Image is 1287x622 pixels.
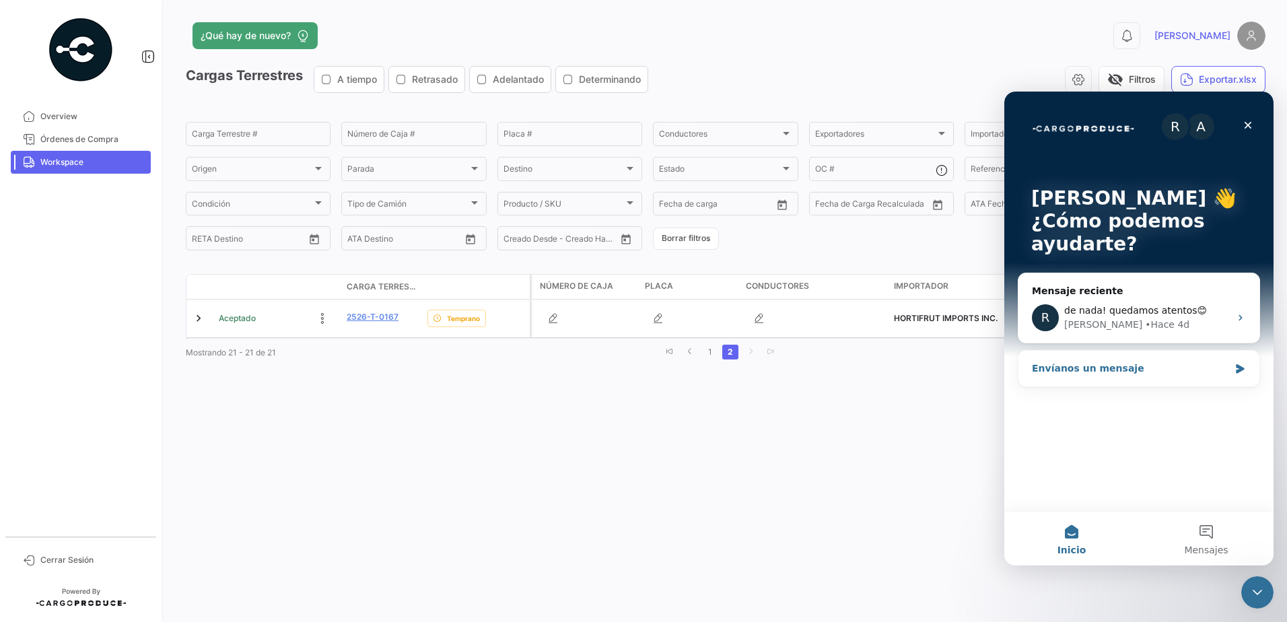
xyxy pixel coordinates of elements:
span: Conductores [746,280,809,292]
a: Workspace [11,151,151,174]
datatable-header-cell: Conductores [740,275,889,299]
input: Creado Hasta [563,236,617,245]
iframe: Intercom live chat [1004,92,1274,565]
a: Expand/Collapse Row [192,312,205,325]
datatable-header-cell: Número de Caja [532,275,639,299]
span: Origen [192,166,312,176]
input: Hasta [849,201,903,211]
button: Open calendar [616,229,636,249]
button: visibility_offFiltros [1099,66,1164,93]
input: ATA Desde [347,236,388,245]
span: visibility_off [1107,71,1123,88]
datatable-header-cell: Placa [639,275,740,299]
span: Workspace [40,156,145,168]
iframe: Intercom live chat [1241,576,1274,609]
span: Conductores [659,131,779,141]
button: Open calendar [772,195,792,215]
a: go to first page [662,345,678,359]
datatable-header-cell: Importador [889,275,1010,299]
button: ¿Qué hay de nuevo? [193,22,318,49]
button: Exportar.xlsx [1171,66,1265,93]
a: Órdenes de Compra [11,128,151,151]
datatable-header-cell: Carga Terrestre # [341,275,422,298]
span: Destino [503,166,624,176]
button: A tiempo [314,67,384,92]
span: A tiempo [337,73,377,86]
input: Creado Desde [503,236,553,245]
input: Hasta [225,236,279,245]
input: Hasta [693,201,746,211]
img: powered-by.png [47,16,114,83]
span: Carga Terrestre # [347,281,417,293]
datatable-header-cell: Estado [213,281,341,292]
span: Exportadores [815,131,936,141]
a: go to next page [742,345,759,359]
span: Temprano [447,313,480,324]
button: Retrasado [389,67,464,92]
input: Desde [192,236,216,245]
button: Open calendar [304,229,324,249]
span: [PERSON_NAME] [1154,29,1230,42]
input: ATA Desde [971,201,1012,211]
span: Adelantado [493,73,544,86]
li: page 1 [700,341,720,364]
span: Condición [192,201,312,211]
span: Determinando [579,73,641,86]
button: Open calendar [460,229,481,249]
span: ¿Qué hay de nuevo? [201,29,291,42]
span: HORTIFRUT IMPORTS INC. [894,313,998,323]
li: page 2 [720,341,740,364]
a: Overview [11,105,151,128]
a: go to previous page [682,345,698,359]
button: Open calendar [928,195,948,215]
a: 2 [722,345,738,359]
span: Estado [659,166,779,176]
button: Borrar filtros [653,228,719,250]
datatable-header-cell: Delay Status [422,281,530,292]
input: ATA Hasta [398,236,452,245]
a: go to last page [763,345,779,359]
img: placeholder-user.png [1237,22,1265,50]
a: 1 [702,345,718,359]
span: Producto / SKU [503,201,624,211]
input: Desde [815,201,839,211]
input: Desde [659,201,683,211]
h3: Cargas Terrestres [186,66,652,93]
span: Aceptado [219,312,256,324]
span: Número de Caja [540,280,613,292]
span: Importador [894,280,948,292]
span: Importadores [971,131,1091,141]
span: Retrasado [412,73,458,86]
a: 2526-T-0167 [347,311,398,323]
span: Parada [347,166,468,176]
span: Tipo de Camión [347,201,468,211]
button: Determinando [556,67,648,92]
button: Adelantado [470,67,551,92]
span: Órdenes de Compra [40,133,145,145]
span: Cerrar Sesión [40,554,145,566]
span: Overview [40,110,145,123]
span: Placa [645,280,673,292]
span: Mostrando 21 - 21 de 21 [186,347,276,357]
